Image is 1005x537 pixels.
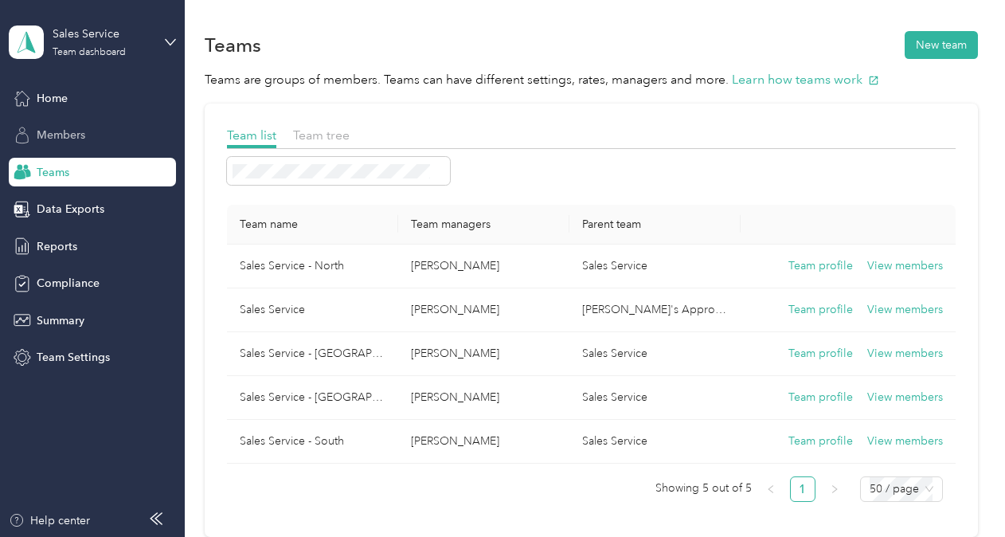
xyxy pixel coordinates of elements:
[227,245,398,288] td: Sales Service - North
[791,477,815,501] a: 1
[822,476,847,502] button: right
[569,245,741,288] td: Sales Service
[830,484,839,494] span: right
[37,238,77,255] span: Reports
[227,332,398,376] td: Sales Service - Brazoria
[860,476,943,502] div: Page Size
[569,332,741,376] td: Sales Service
[205,37,261,53] h1: Teams
[569,205,741,245] th: Parent team
[227,288,398,332] td: Sales Service
[37,275,100,292] span: Compliance
[867,433,943,450] button: View members
[569,376,741,420] td: Sales Service
[227,376,398,420] td: Sales Service - Galveston
[227,205,398,245] th: Team name
[411,301,557,319] p: [PERSON_NAME]
[411,389,557,406] p: [PERSON_NAME]
[788,433,853,450] button: Team profile
[867,301,943,319] button: View members
[205,70,978,90] p: Teams are groups of members. Teams can have different settings, rates, managers and more.
[569,288,741,332] td: Sean's Approval Team
[37,312,84,329] span: Summary
[766,484,776,494] span: left
[758,476,784,502] button: left
[867,345,943,363] button: View members
[227,127,276,143] span: Team list
[758,476,784,502] li: Previous Page
[788,345,853,363] button: Team profile
[905,31,978,59] button: New team
[9,512,90,529] button: Help center
[37,127,85,143] span: Members
[867,389,943,406] button: View members
[411,257,557,275] p: [PERSON_NAME]
[867,257,943,275] button: View members
[53,25,152,42] div: Sales Service
[37,349,110,366] span: Team Settings
[37,201,104,218] span: Data Exports
[411,433,557,450] p: [PERSON_NAME]
[227,420,398,464] td: Sales Service - South
[655,476,752,500] span: Showing 5 out of 5
[870,477,933,501] span: 50 / page
[788,301,853,319] button: Team profile
[293,127,350,143] span: Team tree
[37,90,68,107] span: Home
[790,476,815,502] li: 1
[788,257,853,275] button: Team profile
[53,48,126,57] div: Team dashboard
[822,476,847,502] li: Next Page
[732,70,879,90] button: Learn how teams work
[411,345,557,363] p: [PERSON_NAME]
[398,205,569,245] th: Team managers
[569,420,741,464] td: Sales Service
[916,448,1005,537] iframe: Everlance-gr Chat Button Frame
[788,389,853,406] button: Team profile
[37,164,69,181] span: Teams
